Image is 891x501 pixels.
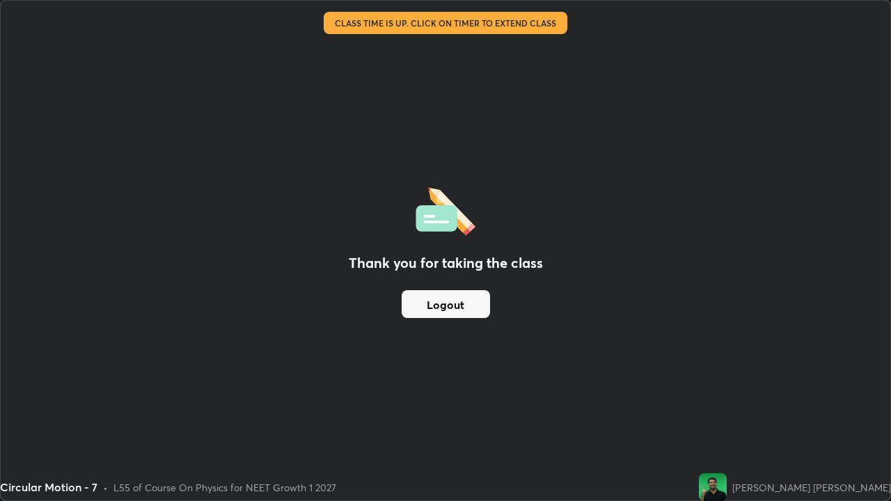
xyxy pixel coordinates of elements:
[732,480,891,495] div: [PERSON_NAME] [PERSON_NAME]
[349,253,543,273] h2: Thank you for taking the class
[416,183,475,236] img: offlineFeedback.1438e8b3.svg
[113,480,336,495] div: L55 of Course On Physics for NEET Growth 1 2027
[699,473,727,501] img: 53243d61168c4ba19039909d99802f93.jpg
[402,290,490,318] button: Logout
[103,480,108,495] div: •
